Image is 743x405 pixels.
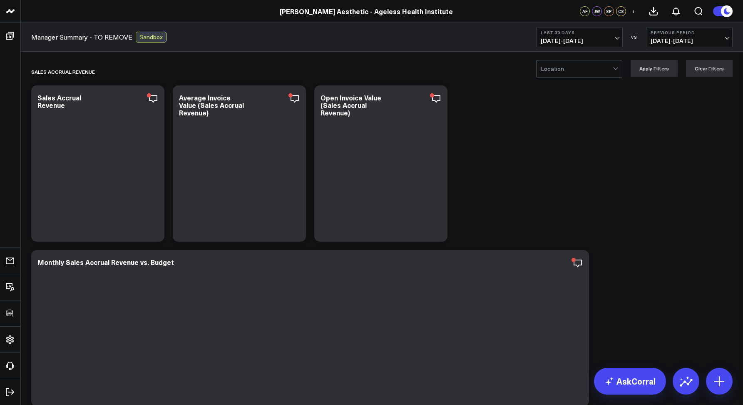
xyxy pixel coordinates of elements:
button: + [628,6,638,16]
button: Apply Filters [631,60,678,77]
span: [DATE] - [DATE] [651,37,728,44]
div: Sales Accrual Revenue [31,62,95,81]
button: Last 30 Days[DATE]-[DATE] [536,27,623,47]
a: Manager Summary - TO REMOVE [31,32,132,42]
button: Clear Filters [686,60,733,77]
a: [PERSON_NAME] Aesthetic - Ageless Health Institute [280,7,453,16]
a: AskCorral [594,368,666,395]
div: VS [627,35,642,40]
div: Monthly Sales Accrual Revenue vs. Budget [37,257,174,267]
b: Previous Period [651,30,728,35]
div: Open Invoice Value (Sales Accrual Revenue) [321,93,381,117]
div: AF [580,6,590,16]
div: CS [616,6,626,16]
div: Average Invoice Value (Sales Accrual Revenue) [179,93,244,117]
span: + [631,8,635,14]
span: [DATE] - [DATE] [541,37,618,44]
b: Last 30 Days [541,30,618,35]
button: Previous Period[DATE]-[DATE] [646,27,733,47]
div: SP [604,6,614,16]
div: JW [592,6,602,16]
div: Sales Accrual Revenue [37,93,81,110]
div: Sandbox [136,32,166,42]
